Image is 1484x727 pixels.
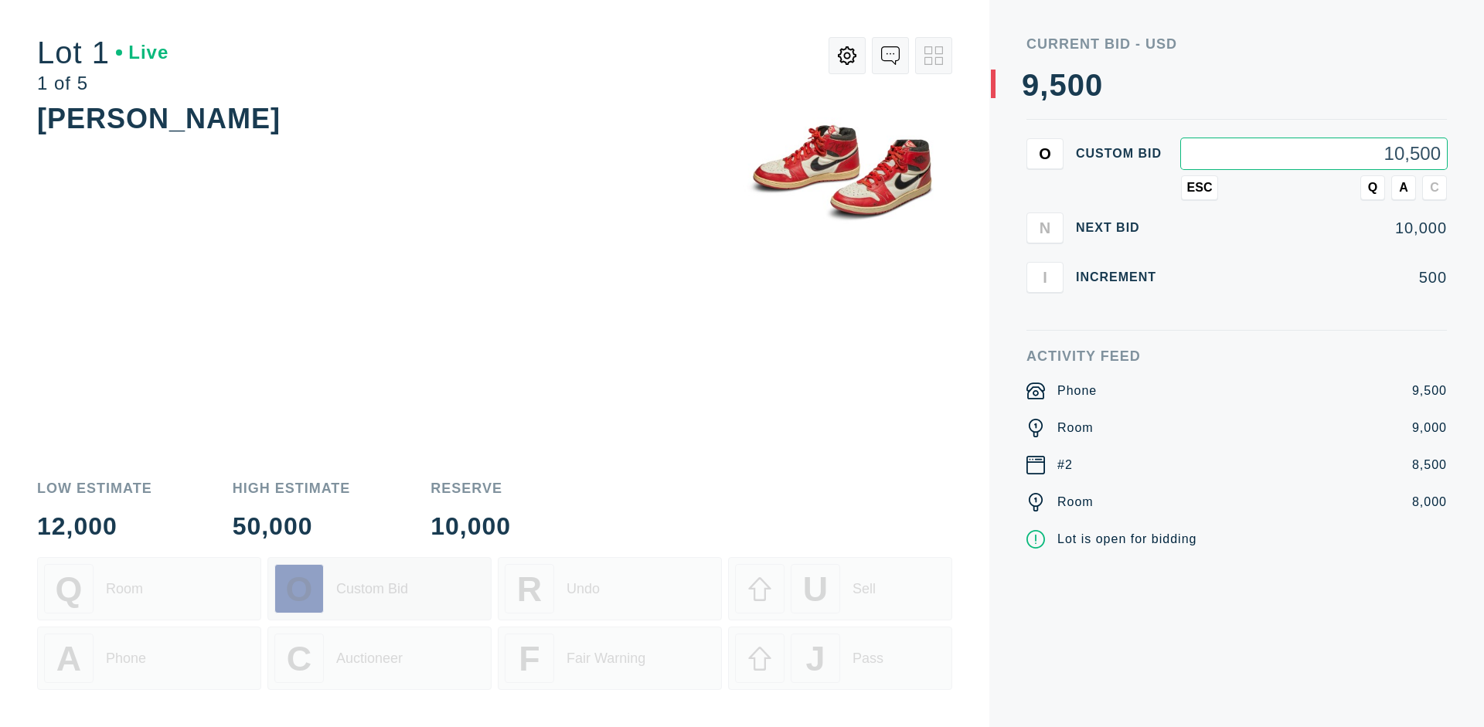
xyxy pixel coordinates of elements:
div: Auctioneer [336,651,403,667]
button: CAuctioneer [267,627,492,690]
button: C [1422,175,1447,200]
button: QRoom [37,557,261,620]
div: Reserve [431,481,511,495]
div: 10,000 [431,514,511,538]
span: A [1399,181,1408,195]
div: 9 [1022,70,1040,100]
div: Phone [106,651,146,667]
div: 8,500 [1412,456,1447,474]
span: J [805,639,825,678]
button: A [1391,175,1416,200]
div: , [1040,70,1049,379]
div: Fair Warning [567,651,645,667]
button: I [1026,262,1064,293]
span: A [56,639,81,678]
div: Activity Feed [1026,349,1447,363]
span: U [803,569,828,609]
div: 0 [1085,70,1103,100]
div: 9,000 [1412,419,1447,437]
div: 9,500 [1412,382,1447,400]
span: I [1043,268,1047,286]
div: 1 of 5 [37,74,168,93]
button: O [1026,138,1064,169]
span: C [287,639,311,678]
button: USell [728,557,952,620]
div: #2 [1057,456,1073,474]
div: Pass [853,651,883,667]
div: Increment [1076,271,1169,284]
button: OCustom Bid [267,557,492,620]
button: ESC [1181,175,1218,200]
div: High Estimate [233,481,351,495]
span: R [517,569,542,609]
div: 50,000 [233,514,351,538]
div: Lot is open for bidding [1057,530,1196,549]
button: Q [1360,175,1385,200]
div: 10,000 [1181,220,1447,236]
div: Custom Bid [336,581,408,597]
div: Phone [1057,382,1097,400]
div: 500 [1181,270,1447,285]
button: RUndo [498,557,722,620]
div: 5 [1049,70,1067,100]
div: Room [106,581,143,597]
div: 12,000 [37,514,152,538]
div: 8,000 [1412,493,1447,511]
div: Current Bid - USD [1026,37,1447,51]
div: Room [1057,419,1094,437]
span: Q [1368,181,1377,195]
span: O [1039,144,1051,162]
div: [PERSON_NAME] [37,103,281,134]
div: Custom bid [1076,148,1169,160]
div: Lot 1 [37,37,168,68]
span: N [1040,219,1050,236]
div: Next Bid [1076,222,1169,234]
div: Low Estimate [37,481,152,495]
div: Undo [567,581,600,597]
button: APhone [37,627,261,690]
button: N [1026,212,1064,243]
span: O [286,569,313,609]
span: F [519,639,539,678]
button: JPass [728,627,952,690]
div: Live [116,43,168,62]
div: 0 [1067,70,1085,100]
span: Q [56,569,83,609]
span: ESC [1187,181,1213,195]
span: C [1430,181,1439,195]
button: FFair Warning [498,627,722,690]
div: Sell [853,581,876,597]
div: Room [1057,493,1094,511]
